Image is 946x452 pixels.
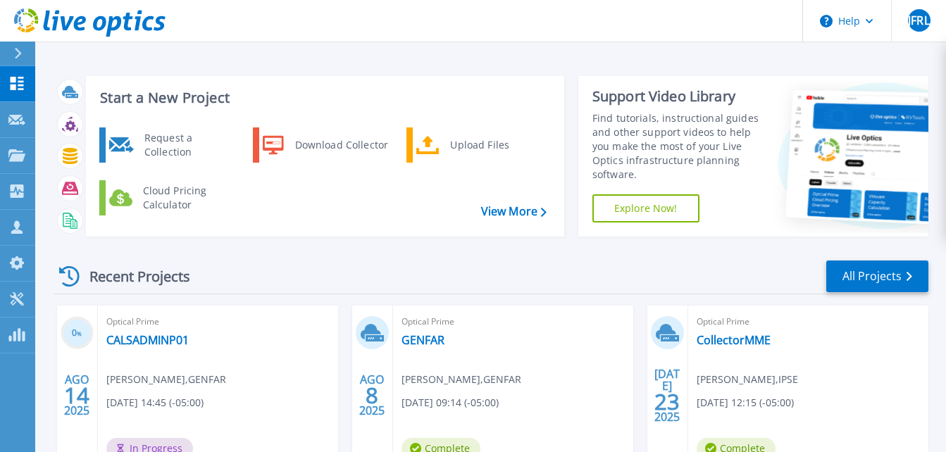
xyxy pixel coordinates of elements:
[697,395,794,410] span: [DATE] 12:15 (-05:00)
[63,370,90,421] div: AGO 2025
[481,205,547,218] a: View More
[654,396,680,408] span: 23
[697,372,798,387] span: [PERSON_NAME] , IPSE
[592,111,766,182] div: Find tutorials, instructional guides and other support videos to help you make the most of your L...
[136,184,240,212] div: Cloud Pricing Calculator
[402,314,625,329] span: Optical Prime
[826,260,928,292] a: All Projects
[253,127,397,163] a: Download Collector
[443,131,547,159] div: Upload Files
[402,333,444,347] a: GENFAR
[402,395,499,410] span: [DATE] 09:14 (-05:00)
[64,389,89,401] span: 14
[77,329,82,337] span: %
[99,180,244,215] a: Cloud Pricing Calculator
[908,15,930,26] span: JFRL
[106,333,189,347] a: CALSADMINP01
[366,389,378,401] span: 8
[100,90,546,106] h3: Start a New Project
[592,87,766,106] div: Support Video Library
[54,259,209,294] div: Recent Projects
[592,194,699,222] a: Explore Now!
[137,131,240,159] div: Request a Collection
[697,314,920,329] span: Optical Prime
[106,314,330,329] span: Optical Prime
[288,131,394,159] div: Download Collector
[697,333,771,347] a: CollectorMME
[99,127,244,163] a: Request a Collection
[406,127,551,163] a: Upload Files
[61,325,94,341] h3: 0
[654,370,680,421] div: [DATE] 2025
[106,372,226,387] span: [PERSON_NAME] , GENFAR
[106,395,204,410] span: [DATE] 14:45 (-05:00)
[402,372,521,387] span: [PERSON_NAME] , GENFAR
[359,370,385,421] div: AGO 2025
